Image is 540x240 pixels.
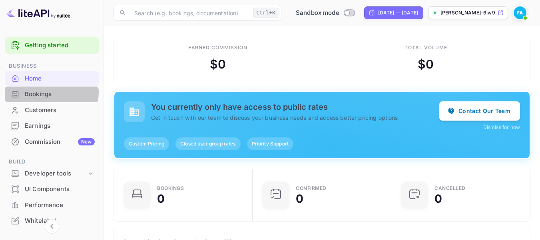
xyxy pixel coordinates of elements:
div: Ctrl+K [253,8,278,18]
div: Total volume [405,44,447,51]
p: [PERSON_NAME]-6iw9... [440,9,496,16]
a: CommissionNew [5,134,99,149]
div: Earnings [25,121,95,131]
span: Custom Pricing [124,140,169,147]
div: Performance [5,198,99,213]
div: Getting started [5,37,99,54]
div: CommissionNew [5,134,99,150]
div: Commission [25,137,95,147]
div: Earnings [5,118,99,134]
div: Bookings [157,186,184,191]
div: Whitelabel [25,216,95,226]
div: Home [25,74,95,83]
div: Developer tools [5,167,99,181]
span: Closed user group rates [175,140,240,147]
div: Earned commission [188,44,247,51]
div: CANCELLED [434,186,466,191]
div: Customers [5,103,99,118]
button: Contact Our Team [439,101,520,121]
a: Whitelabel [5,213,99,228]
p: Get in touch with our team to discuss your business needs and access better pricing options [151,113,439,122]
div: UI Components [25,185,95,194]
div: Performance [25,201,95,210]
a: Home [5,71,99,86]
div: Bookings [5,87,99,102]
button: Collapse navigation [45,219,59,234]
div: $ 0 [418,55,434,73]
span: Priority Support [247,140,293,147]
a: UI Components [5,182,99,196]
div: 0 [434,193,442,204]
div: [DATE] — [DATE] [378,9,418,16]
div: 0 [157,193,165,204]
a: Customers [5,103,99,117]
input: Search (e.g. bookings, documentation) [130,5,250,21]
div: Customers [25,106,95,115]
button: Dismiss for now [483,124,520,131]
div: UI Components [5,182,99,197]
div: 0 [296,193,303,204]
span: Sandbox mode [296,8,339,18]
div: Bookings [25,90,95,99]
img: fouili abderrahim [514,6,526,19]
div: $ 0 [210,55,226,73]
div: Switch to Production mode [293,8,358,18]
span: Business [5,62,99,71]
div: New [78,138,95,145]
a: Bookings [5,87,99,101]
div: Confirmed [296,186,327,191]
h5: You currently only have access to public rates [151,102,439,112]
span: Build [5,157,99,166]
a: Getting started [25,41,95,50]
a: Performance [5,198,99,212]
a: Earnings [5,118,99,133]
img: LiteAPI logo [6,6,70,19]
div: Developer tools [25,169,87,178]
